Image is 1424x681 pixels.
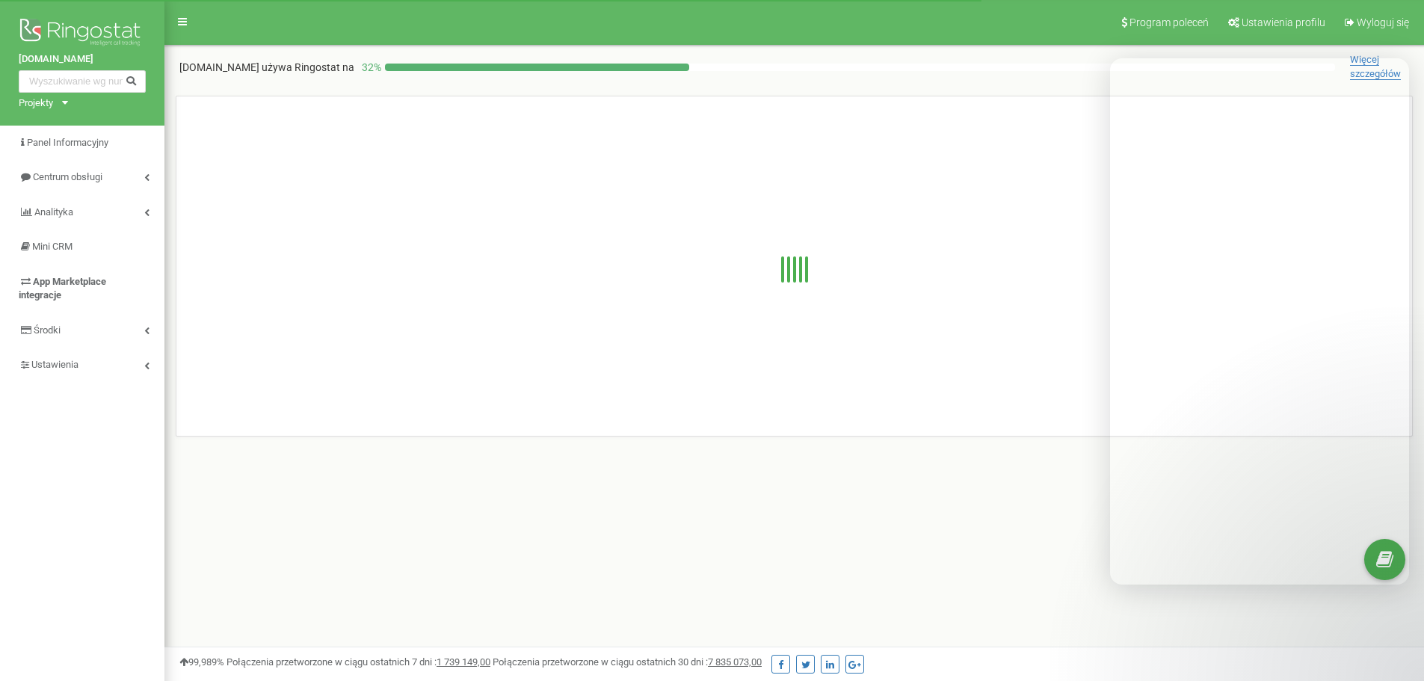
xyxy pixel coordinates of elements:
[437,656,490,668] u: 1 739 149,00
[34,324,61,336] span: Środki
[1242,16,1325,28] span: Ustawienia profilu
[19,96,53,111] div: Projekty
[493,656,762,668] span: Połączenia przetworzone w ciągu ostatnich 30 dni :
[1129,16,1209,28] span: Program poleceń
[1110,58,1409,585] iframe: Intercom live chat
[34,206,73,218] span: Analityka
[179,656,224,668] span: 99,989%
[19,70,146,93] input: Wyszukiwanie wg numeru
[708,656,762,668] u: 7 835 073,00
[19,52,146,67] a: [DOMAIN_NAME]
[31,359,78,370] span: Ustawienia
[19,276,106,301] span: App Marketplace integracje
[262,61,354,73] span: używa Ringostat na
[1357,16,1409,28] span: Wyloguj się
[179,60,354,75] p: [DOMAIN_NAME]
[1373,597,1409,632] iframe: Intercom live chat
[33,171,102,182] span: Centrum obsługi
[32,241,73,252] span: Mini CRM
[226,656,490,668] span: Połączenia przetworzone w ciągu ostatnich 7 dni :
[19,15,146,52] img: Ringostat logo
[27,137,108,148] span: Panel Informacyjny
[354,60,385,75] p: 32 %
[1350,54,1401,80] span: Więcej szczegółów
